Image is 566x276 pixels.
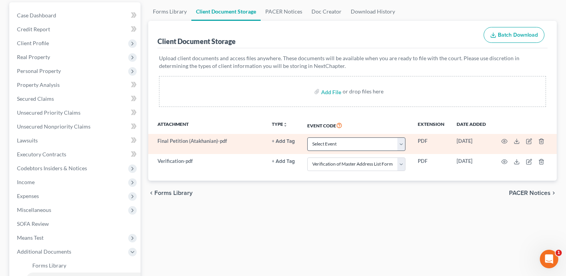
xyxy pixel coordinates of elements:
button: + Add Tag [272,139,295,144]
button: PACER Notices chevron_right [509,190,557,196]
span: 1 [556,250,562,256]
a: Case Dashboard [11,8,141,22]
span: Executory Contracts [17,151,66,157]
a: Lawsuits [11,134,141,147]
span: Expenses [17,193,39,199]
td: Final Petition (Atakhanian)-pdf [148,134,266,154]
a: Client Document Storage [191,2,261,21]
a: Forms Library [148,2,191,21]
span: Secured Claims [17,95,54,102]
span: Codebtors Insiders & Notices [17,165,87,171]
a: Doc Creator [307,2,346,21]
div: Client Document Storage [157,37,236,46]
button: Batch Download [484,27,544,43]
td: [DATE] [450,134,492,154]
span: Real Property [17,54,50,60]
i: chevron_right [551,190,557,196]
i: chevron_left [148,190,154,196]
span: Means Test [17,234,44,241]
th: Attachment [148,116,266,134]
a: SOFA Review [11,217,141,231]
td: Verification-pdf [148,154,266,174]
span: Personal Property [17,68,61,74]
i: unfold_more [283,122,288,127]
td: PDF [412,134,450,154]
span: Forms Library [32,262,66,269]
span: Lawsuits [17,137,38,144]
span: Miscellaneous [17,207,51,213]
span: Unsecured Nonpriority Claims [17,123,90,130]
th: Extension [412,116,450,134]
a: Download History [346,2,400,21]
span: Forms Library [154,190,193,196]
td: [DATE] [450,154,492,174]
a: Executory Contracts [11,147,141,161]
span: SOFA Review [17,220,49,227]
a: Property Analysis [11,78,141,92]
a: Unsecured Nonpriority Claims [11,120,141,134]
button: + Add Tag [272,159,295,164]
a: + Add Tag [272,137,295,145]
a: Credit Report [11,22,141,36]
span: Client Profile [17,40,49,46]
button: chevron_left Forms Library [148,190,193,196]
span: Additional Documents [17,248,71,255]
a: Unsecured Priority Claims [11,106,141,120]
button: TYPEunfold_more [272,122,288,127]
a: Secured Claims [11,92,141,106]
span: Income [17,179,35,185]
span: Case Dashboard [17,12,56,19]
th: Event Code [301,116,412,134]
div: or drop files here [343,88,383,95]
span: PACER Notices [509,190,551,196]
a: + Add Tag [272,157,295,165]
iframe: Intercom live chat [540,250,558,268]
a: Forms Library [26,259,141,273]
span: Batch Download [498,32,538,38]
p: Upload client documents and access files anywhere. These documents will be available when you are... [159,54,546,70]
span: Property Analysis [17,81,60,88]
th: Date added [450,116,492,134]
span: Unsecured Priority Claims [17,109,80,116]
span: Credit Report [17,26,50,32]
a: PACER Notices [261,2,307,21]
td: PDF [412,154,450,174]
